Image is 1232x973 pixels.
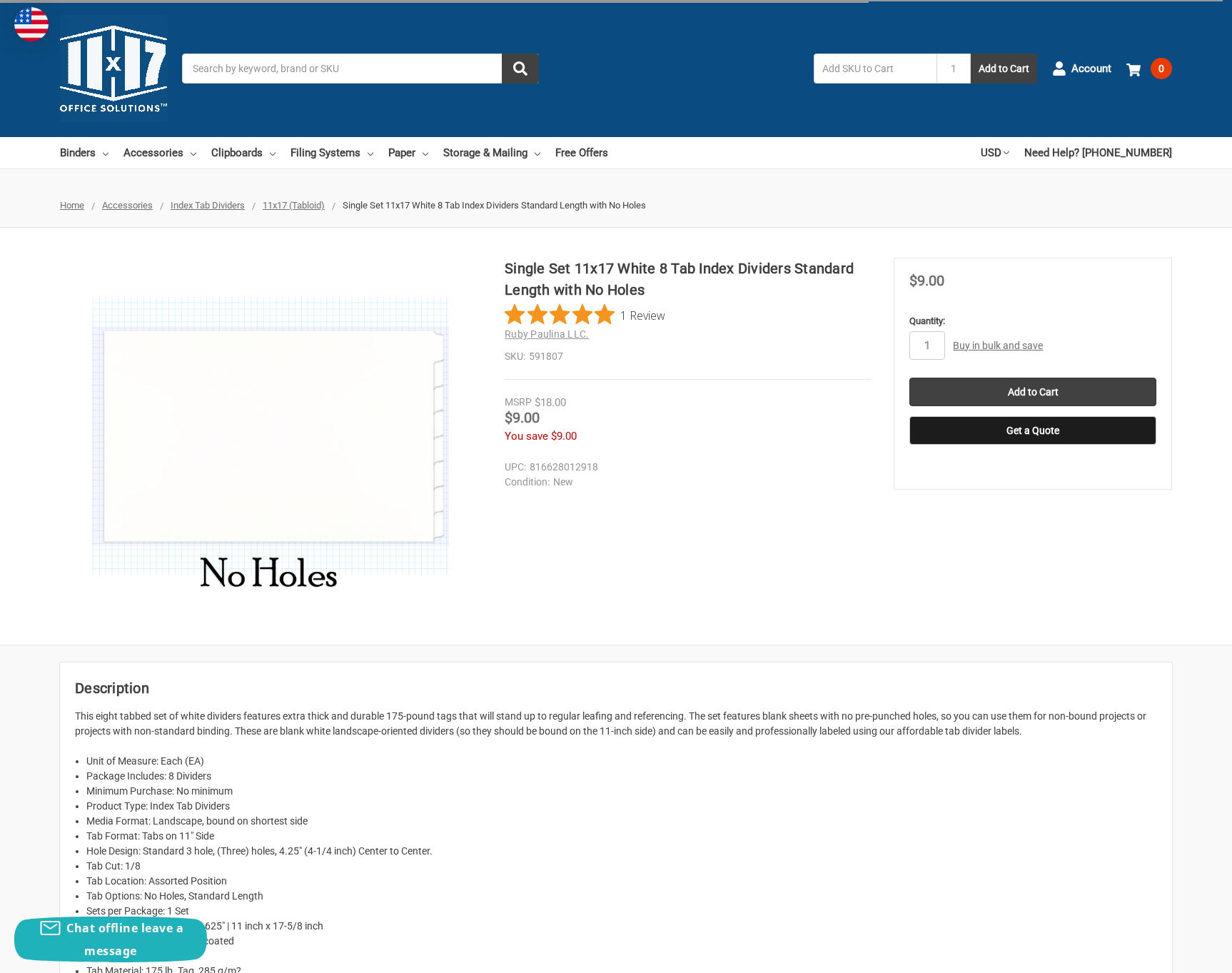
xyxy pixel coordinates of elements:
li: Dividers: 8 Paper - 11" x 17.625" | 11 inch x 17-5/8 inch [86,919,1157,934]
p: This eight tabbed set of white dividers features extra thick and durable 175-pound tags that will... [75,709,1157,739]
li: Minimum Purchase: No minimum [86,784,1157,799]
li: Tab Options: No Holes, Standard Length [86,889,1157,904]
img: 11x17.com [60,15,167,122]
span: Account [1071,61,1111,77]
span: $9.00 [505,409,540,426]
li: Product Type: Index Tab Dividers [86,799,1157,814]
a: 0 [1126,50,1172,87]
li: Tab Location: Assorted Position [86,874,1157,889]
li: Unit of Measure: Each (EA) [86,754,1157,769]
dt: UPC: [505,460,526,475]
a: Buy in bulk and save [953,340,1043,351]
a: Need Help? [PHONE_NUMBER] [1024,137,1172,168]
dd: 591807 [505,349,870,364]
li: Media Format: Landscape, bound on shortest side [86,814,1157,829]
a: USD [981,137,1009,168]
input: Add SKU to Cart [814,54,936,84]
span: Single Set 11x17 White 8 Tab Index Dividers Standard Length with No Holes [343,200,646,211]
input: Search by keyword, brand or SKU [182,54,539,84]
a: Accessories [102,200,153,211]
a: Home [60,200,84,211]
dd: 816628012918 [505,460,864,475]
a: Ruby Paulina LLC. [505,328,589,340]
a: Filing Systems [291,137,373,168]
h1: Single Set 11x17 White 8 Tab Index Dividers Standard Length with No Holes [505,258,870,301]
span: Chat offline leave a message [66,920,183,959]
a: Free Offers [555,137,608,168]
a: Accessories [123,137,196,168]
li: Package Includes: 8 Dividers [86,769,1157,784]
span: You save [505,430,548,443]
li: Tab Cut: 1/8 [86,859,1157,874]
li: Tab Title: Blank [86,949,1157,964]
li: Hole Design: Standard 3 hole, (Three) holes, 4.25" (4-1/4 inch) Center to Center. [86,844,1157,859]
label: Quantity: [909,314,1156,328]
img: duty and tax information for United States [14,7,49,41]
span: 0 [1151,58,1172,79]
input: Add to Cart [909,378,1156,406]
div: MSRP [505,395,532,410]
dt: Condition: [505,475,550,490]
a: Index Tab Dividers [171,200,245,211]
button: Get a Quote [909,416,1156,445]
li: Sets per Package: 1 Set [86,904,1157,919]
span: $9.00 [551,430,577,443]
a: Storage & Mailing [443,137,540,168]
button: Chat offline leave a message [14,917,207,962]
a: Clipboards [211,137,276,168]
li: Tab Format: Tabs on 11" Side [86,829,1157,844]
li: Divider Tab Color: White uncoated [86,934,1157,949]
a: Account [1052,50,1111,87]
a: Binders [60,137,108,168]
dd: New [505,475,864,490]
a: Paper [388,137,428,168]
img: Single Set 11x17 White 8 Tab Index Dividers Standard Length with No Holes [92,258,449,615]
button: Add to Cart [971,54,1037,84]
a: 11x17 (Tabloid) [263,200,325,211]
button: Rated 5 out of 5 stars from 1 reviews. Jump to reviews. [505,304,665,326]
span: $9.00 [909,272,944,289]
h2: Description [75,677,1157,699]
span: $18.00 [535,396,566,409]
dt: SKU: [505,349,525,364]
span: 1 Review [620,304,665,326]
